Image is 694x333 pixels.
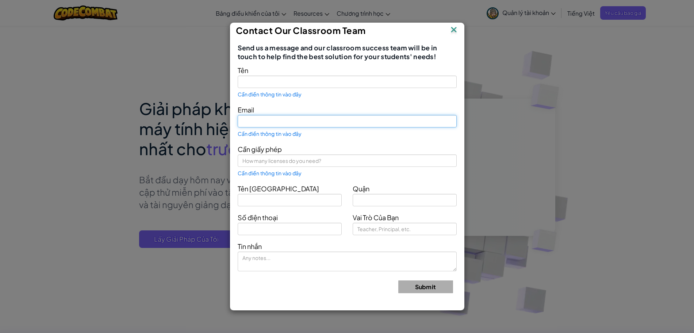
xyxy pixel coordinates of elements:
span: Cần điền thông tin vào đây [238,131,302,137]
span: Email [238,106,254,114]
span: Số điện thoại [238,213,278,222]
span: Tên [GEOGRAPHIC_DATA] [238,184,319,193]
span: Tin nhắn [238,242,262,250]
input: How many licenses do you need? [238,154,457,167]
span: Contact Our Classroom Team [236,25,366,36]
span: Quận [353,184,369,193]
button: Submit [398,280,453,293]
span: Tên [238,66,248,74]
img: IconClose.svg [449,25,459,36]
span: Cần giấy phép [238,145,282,153]
span: Cần điền thông tin vào đây [238,91,302,97]
span: Vai Trò Của Bạn [353,213,399,222]
input: Teacher, Principal, etc. [353,223,457,235]
span: Cần điền thông tin vào đây [238,170,302,176]
span: Send us a message and our classroom success team will be in touch to help find the best solution ... [238,43,457,61]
